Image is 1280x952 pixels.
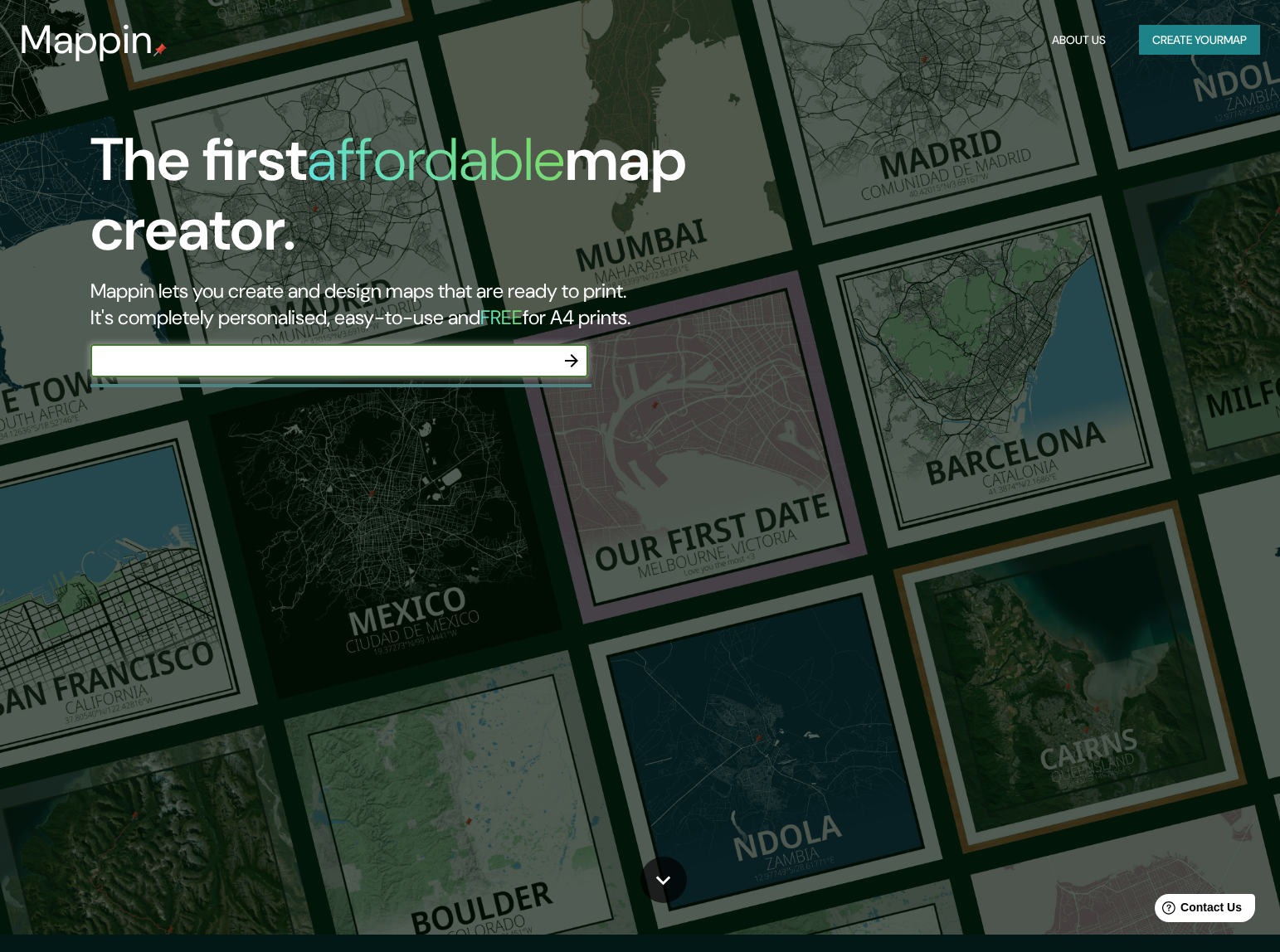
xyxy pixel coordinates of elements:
[90,125,731,278] h1: The first map creator.
[90,278,731,331] h2: Mappin lets you create and design maps that are ready to print. It's completely personalised, eas...
[20,17,153,63] h3: Mappin
[153,43,167,56] img: mappin-pin
[480,304,523,330] h5: FREE
[1132,887,1262,934] iframe: Help widget launcher
[90,352,555,371] input: Choose your favourite place
[1045,25,1112,56] button: About Us
[1139,25,1260,56] button: Create yourmap
[307,121,565,198] h1: affordable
